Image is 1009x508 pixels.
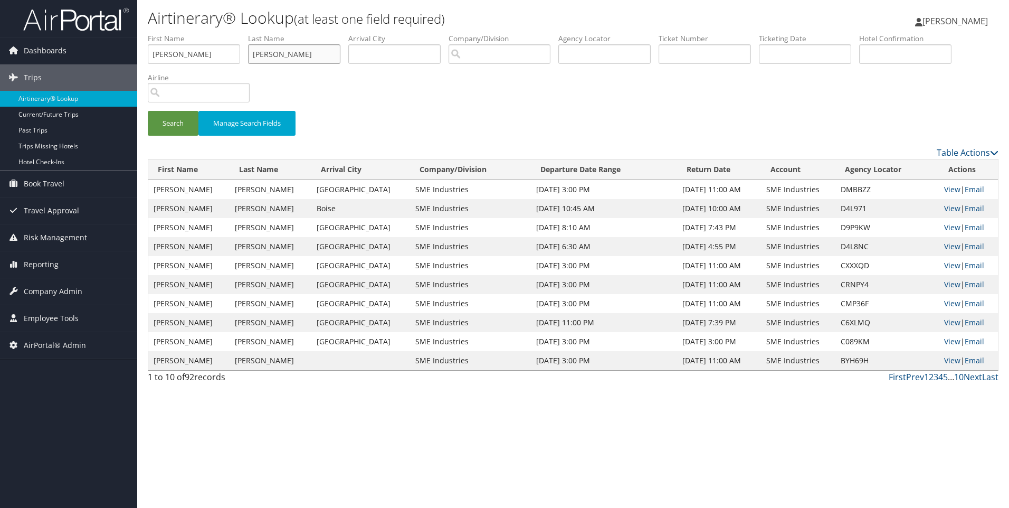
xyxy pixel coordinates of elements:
td: SME Industries [410,237,531,256]
td: [DATE] 3:00 PM [531,256,677,275]
td: SME Industries [761,256,836,275]
td: [DATE] 3:00 PM [531,351,677,370]
td: [GEOGRAPHIC_DATA] [311,256,410,275]
a: Table Actions [937,147,998,158]
a: 5 [943,371,948,383]
a: View [944,260,960,270]
td: | [939,275,998,294]
a: Email [965,317,984,327]
td: D4L8NC [835,237,938,256]
td: [PERSON_NAME] [230,294,311,313]
a: Email [965,241,984,251]
td: CMP36F [835,294,938,313]
td: SME Industries [761,313,836,332]
td: [DATE] 8:10 AM [531,218,677,237]
a: View [944,298,960,308]
a: View [944,222,960,232]
td: [DATE] 11:00 PM [531,313,677,332]
span: AirPortal® Admin [24,332,86,359]
td: | [939,218,998,237]
td: [GEOGRAPHIC_DATA] [311,275,410,294]
label: Ticketing Date [759,33,859,44]
th: Arrival City: activate to sort column ascending [311,159,410,180]
td: [PERSON_NAME] [148,256,230,275]
a: View [944,203,960,213]
label: First Name [148,33,248,44]
td: SME Industries [761,180,836,199]
td: [PERSON_NAME] [230,351,311,370]
span: … [948,371,954,383]
a: View [944,355,960,365]
td: SME Industries [410,199,531,218]
span: Risk Management [24,224,87,251]
a: 4 [938,371,943,383]
td: [DATE] 11:00 AM [677,275,761,294]
a: View [944,336,960,346]
td: [DATE] 7:39 PM [677,313,761,332]
td: C6XLMQ [835,313,938,332]
label: Agency Locator [558,33,659,44]
span: Company Admin [24,278,82,305]
td: [GEOGRAPHIC_DATA] [311,180,410,199]
label: Ticket Number [659,33,759,44]
td: | [939,237,998,256]
td: SME Industries [410,256,531,275]
td: [GEOGRAPHIC_DATA] [311,218,410,237]
a: 3 [934,371,938,383]
label: Company/Division [449,33,558,44]
td: SME Industries [410,180,531,199]
td: | [939,313,998,332]
label: Last Name [248,33,348,44]
td: D9P9KW [835,218,938,237]
td: [PERSON_NAME] [148,199,230,218]
td: [DATE] 3:00 PM [531,332,677,351]
a: [PERSON_NAME] [915,5,998,37]
td: [PERSON_NAME] [230,256,311,275]
td: [DATE] 11:00 AM [677,351,761,370]
td: [PERSON_NAME] [230,237,311,256]
span: 92 [185,371,194,383]
td: SME Industries [410,332,531,351]
td: SME Industries [410,294,531,313]
td: [PERSON_NAME] [148,218,230,237]
td: [GEOGRAPHIC_DATA] [311,313,410,332]
td: SME Industries [761,294,836,313]
td: SME Industries [410,275,531,294]
td: [PERSON_NAME] [148,180,230,199]
td: DMBBZZ [835,180,938,199]
td: [PERSON_NAME] [230,332,311,351]
a: Prev [906,371,924,383]
td: SME Industries [410,218,531,237]
img: airportal-logo.png [23,7,129,32]
th: Last Name: activate to sort column ascending [230,159,311,180]
label: Airline [148,72,258,83]
th: First Name: activate to sort column ascending [148,159,230,180]
td: [DATE] 3:00 PM [677,332,761,351]
td: SME Industries [761,237,836,256]
a: Email [965,279,984,289]
td: | [939,180,998,199]
td: CXXXQD [835,256,938,275]
th: Account: activate to sort column ascending [761,159,836,180]
td: SME Industries [410,313,531,332]
a: Email [965,336,984,346]
td: SME Industries [761,199,836,218]
td: [PERSON_NAME] [230,313,311,332]
td: SME Industries [761,332,836,351]
td: [DATE] 11:00 AM [677,256,761,275]
small: (at least one field required) [294,10,445,27]
a: 1 [924,371,929,383]
td: SME Industries [761,351,836,370]
td: [DATE] 10:45 AM [531,199,677,218]
a: 2 [929,371,934,383]
a: Email [965,222,984,232]
td: [GEOGRAPHIC_DATA] [311,332,410,351]
td: [PERSON_NAME] [230,199,311,218]
a: Email [965,298,984,308]
a: View [944,241,960,251]
td: | [939,332,998,351]
td: [DATE] 7:43 PM [677,218,761,237]
td: [PERSON_NAME] [148,275,230,294]
td: [GEOGRAPHIC_DATA] [311,237,410,256]
a: Email [965,355,984,365]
